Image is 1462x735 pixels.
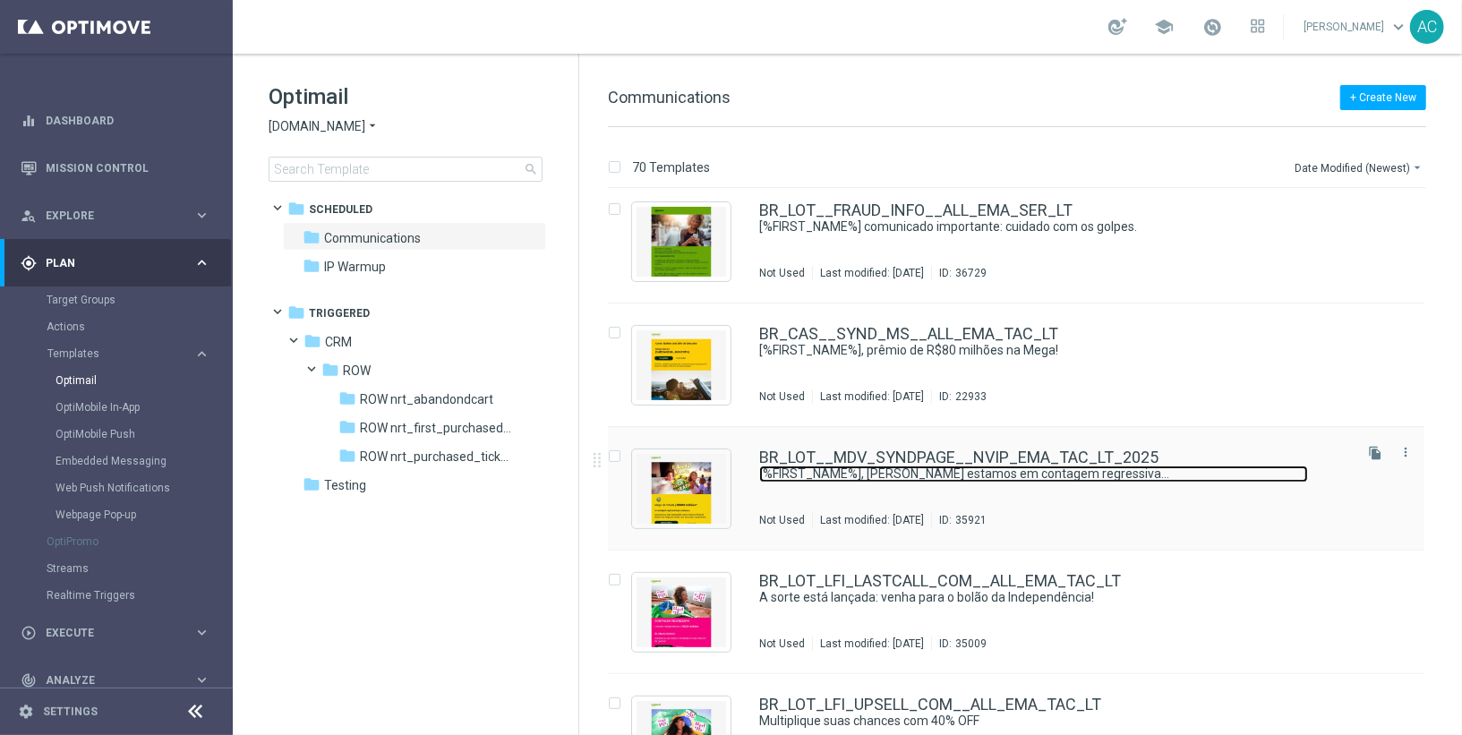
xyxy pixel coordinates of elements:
[309,201,372,218] span: Scheduled
[304,332,321,350] i: folder
[759,449,1158,466] a: BR_LOT__MDV_SYNDPAGE__NVIP_EMA_TAC_LT_2025
[303,257,321,275] i: folder
[56,508,186,522] a: Webpage Pop-up
[21,113,37,129] i: equalizer
[759,573,1121,589] a: BR_LOT_LFI_LASTCALL_COM__ALL_EMA_TAC_LT
[813,389,931,404] div: Last modified: [DATE]
[21,625,193,641] div: Execute
[813,637,931,651] div: Last modified: [DATE]
[955,637,987,651] div: 35009
[759,218,1349,235] div: [%FIRST_NAME%] comunicado importante: cuidado com os golpes.
[43,706,98,717] a: Settings
[637,454,726,524] img: 35921.jpeg
[759,342,1308,359] a: [%FIRST_NAME%], prêmio de R$80 milhões na Mega!
[637,207,726,277] img: 36729.jpeg
[759,326,1058,342] a: BR_CAS__SYND_MS__ALL_EMA_TAC_LT
[193,254,210,271] i: keyboard_arrow_right
[955,389,987,404] div: 22933
[1410,10,1444,44] div: AC
[56,501,231,528] div: Webpage Pop-up
[21,255,193,271] div: Plan
[269,118,380,135] button: [DOMAIN_NAME] arrow_drop_down
[931,513,987,527] div: ID:
[759,713,1308,730] a: Multiplique suas chances com 40% OFF
[46,144,210,192] a: Mission Control
[193,671,210,688] i: keyboard_arrow_right
[193,207,210,224] i: keyboard_arrow_right
[590,427,1458,551] div: Press SPACE to select this row.
[759,637,805,651] div: Not Used
[608,88,731,107] span: Communications
[759,697,1101,713] a: BR_LOT_LFI_UPSELL_COM__ALL_EMA_TAC_LT
[21,208,193,224] div: Explore
[303,475,321,493] i: folder
[193,346,210,363] i: keyboard_arrow_right
[18,704,34,720] i: settings
[759,713,1349,730] div: Multiplique suas chances com 40% OFF
[56,448,231,474] div: Embedded Messaging
[1364,441,1387,465] button: file_copy
[931,637,987,651] div: ID:
[955,266,987,280] div: 36729
[632,159,710,175] p: 70 Templates
[21,672,193,688] div: Analyze
[20,626,211,640] button: play_circle_outline Execute keyboard_arrow_right
[21,208,37,224] i: person_search
[759,589,1308,606] a: A sorte está lançada: venha para o bolão da Independência!
[287,200,305,218] i: folder
[524,162,538,176] span: search
[360,449,515,465] span: ROW nrt_purchased_tickets
[20,256,211,270] button: gps_fixed Plan keyboard_arrow_right
[56,427,186,441] a: OptiMobile Push
[759,513,805,527] div: Not Used
[47,561,186,576] a: Streams
[590,303,1458,427] div: Press SPACE to select this row.
[360,391,493,407] span: ROW nrt_abandondcart
[47,286,231,313] div: Target Groups
[56,474,231,501] div: Web Push Notifications
[47,528,231,555] div: OptiPromo
[56,454,186,468] a: Embedded Messaging
[759,342,1349,359] div: [%FIRST_NAME%], prêmio de R$80 milhões na Mega!
[637,330,726,400] img: 22933.jpeg
[46,675,193,686] span: Analyze
[365,118,380,135] i: arrow_drop_down
[1398,445,1413,459] i: more_vert
[759,202,1073,218] a: BR_LOT__FRAUD_INFO__ALL_EMA_SER_LT
[590,180,1458,303] div: Press SPACE to select this row.
[47,348,175,359] span: Templates
[303,228,321,246] i: folder
[360,420,515,436] span: ROW nrt_first_purchased_tickets
[931,389,987,404] div: ID:
[1154,17,1174,37] span: school
[47,555,231,582] div: Streams
[47,340,231,528] div: Templates
[56,481,186,495] a: Web Push Notifications
[46,210,193,221] span: Explore
[20,209,211,223] button: person_search Explore keyboard_arrow_right
[46,258,193,269] span: Plan
[338,447,356,465] i: folder
[813,266,931,280] div: Last modified: [DATE]
[343,363,371,379] span: ROW
[269,82,543,111] h1: Optimail
[20,161,211,175] div: Mission Control
[759,266,805,280] div: Not Used
[47,582,231,609] div: Realtime Triggers
[20,673,211,688] button: track_changes Analyze keyboard_arrow_right
[931,266,987,280] div: ID:
[324,230,421,246] span: Communications
[321,361,339,379] i: folder
[325,334,352,350] span: CRM
[269,157,543,182] input: Search Template
[47,346,211,361] button: Templates keyboard_arrow_right
[1410,160,1424,175] i: arrow_drop_down
[324,259,386,275] span: IP Warmup
[46,628,193,638] span: Execute
[56,394,231,421] div: OptiMobile In-App
[47,348,193,359] div: Templates
[47,588,186,603] a: Realtime Triggers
